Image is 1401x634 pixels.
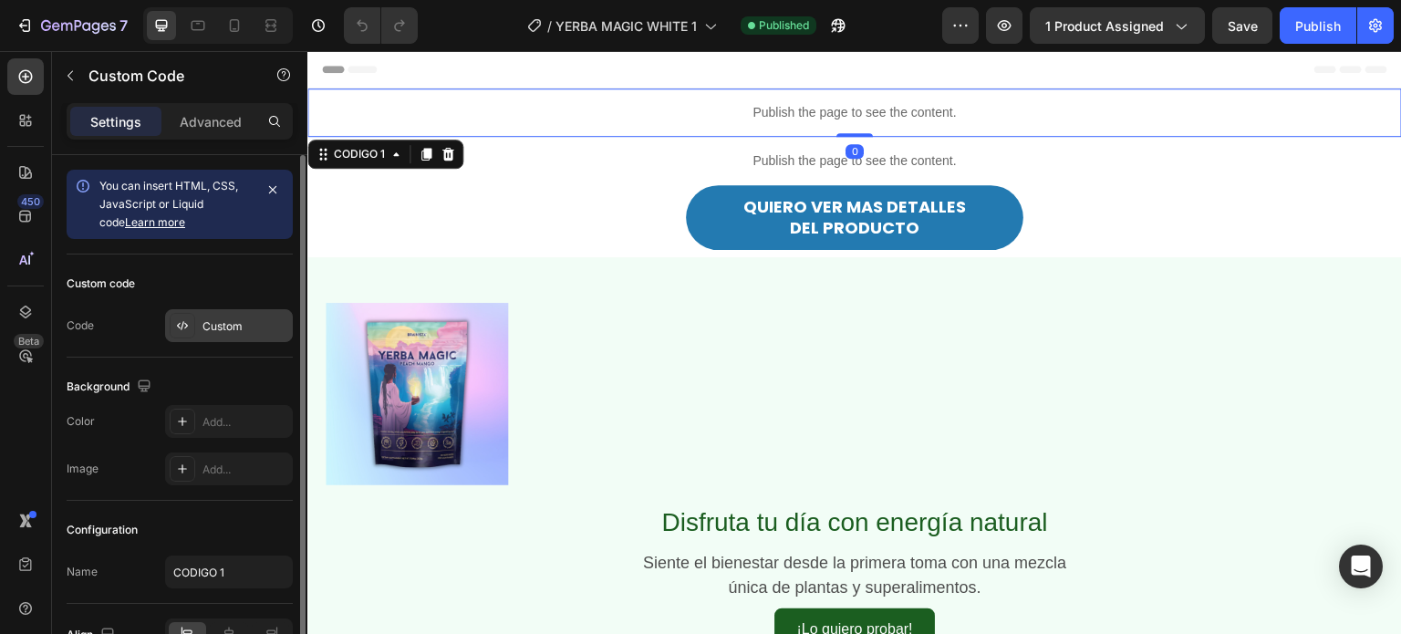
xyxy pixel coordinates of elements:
[90,112,141,131] p: Settings
[17,194,44,209] div: 450
[538,93,556,108] div: 0
[180,112,242,131] p: Advanced
[18,452,1076,491] h1: Disfruta tu día con energía natural
[1339,545,1383,588] div: Open Intercom Messenger
[67,275,135,292] div: Custom code
[125,215,185,229] a: Learn more
[14,334,44,348] div: Beta
[436,145,659,188] p: QUIERO VER MAS DETALLES DEL PRODUCTO
[344,7,418,44] div: Undo/Redo
[67,522,138,538] div: Configuration
[67,375,155,400] div: Background
[1030,7,1205,44] button: 1 product assigned
[307,51,1401,634] iframe: Design area
[88,65,244,87] p: Custom Code
[1228,18,1258,34] span: Save
[202,318,288,335] div: Custom
[1295,16,1341,36] div: Publish
[67,461,99,477] div: Image
[759,17,809,34] span: Published
[202,462,288,478] div: Add...
[99,179,238,229] span: You can insert HTML, CSS, JavaScript or Liquid code
[67,564,98,580] div: Name
[319,500,775,549] p: Siente el bienestar desde la primera toma con una mezcla única de plantas y superalimentos.
[18,252,201,434] img: Yerba Magic
[1212,7,1272,44] button: Save
[119,15,128,36] p: 7
[67,413,95,430] div: Color
[67,317,94,334] div: Code
[555,16,697,36] span: YERBA MAGIC WHITE 1
[7,7,136,44] button: 7
[202,414,288,431] div: Add...
[1280,7,1356,44] button: Publish
[1045,16,1164,36] span: 1 product assigned
[379,134,716,199] a: QUIERO VER MAS DETALLESDEL PRODUCTO
[547,16,552,36] span: /
[467,557,627,598] a: ¡Lo quiero probar!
